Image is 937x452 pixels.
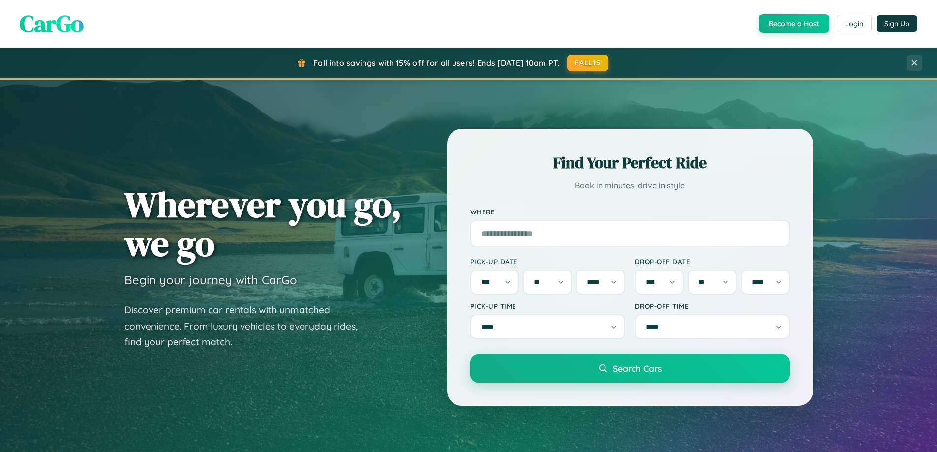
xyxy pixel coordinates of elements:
button: Sign Up [877,15,917,32]
button: Search Cars [470,354,790,383]
h1: Wherever you go, we go [124,185,402,263]
label: Pick-up Time [470,302,625,310]
span: Fall into savings with 15% off for all users! Ends [DATE] 10am PT. [313,58,560,68]
p: Book in minutes, drive in style [470,179,790,193]
button: FALL15 [567,55,608,71]
h2: Find Your Perfect Ride [470,152,790,174]
label: Drop-off Date [635,257,790,266]
label: Drop-off Time [635,302,790,310]
span: Search Cars [613,363,662,374]
span: CarGo [20,7,84,40]
p: Discover premium car rentals with unmatched convenience. From luxury vehicles to everyday rides, ... [124,302,370,350]
button: Become a Host [759,14,829,33]
label: Where [470,208,790,216]
h3: Begin your journey with CarGo [124,272,297,287]
button: Login [837,15,872,32]
label: Pick-up Date [470,257,625,266]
